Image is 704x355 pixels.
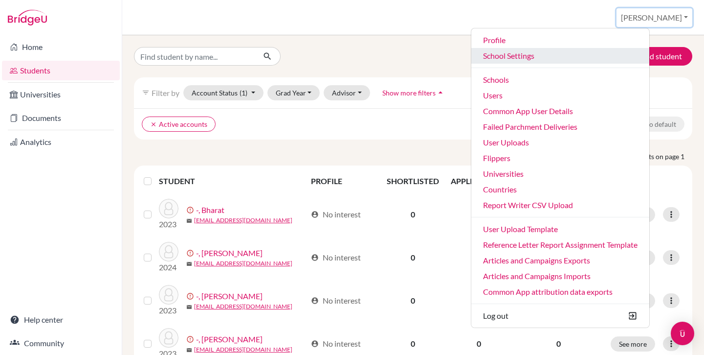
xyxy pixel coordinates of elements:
[2,310,120,330] a: Help center
[2,108,120,128] a: Documents
[445,169,512,193] th: APPLICATIONS
[134,47,255,66] input: Find student by name...
[518,338,599,350] p: 0
[471,253,649,268] a: Articles and Campaigns Exports
[381,193,445,236] td: 0
[311,209,361,220] div: No interest
[471,166,649,182] a: Universities
[152,88,179,97] span: Filter by
[618,47,692,66] button: Add student
[311,297,319,305] span: account_circle
[267,85,320,100] button: Grad Year
[471,28,650,328] ul: [PERSON_NAME]
[382,89,436,97] span: Show more filters
[196,247,263,259] a: -, [PERSON_NAME]
[196,204,224,216] a: -, Bharat
[471,119,649,135] a: Failed Parchment Deliveries
[381,169,445,193] th: SHORTLISTED
[159,328,178,348] img: -, Yashvardhan
[186,249,196,257] span: error_outline
[2,37,120,57] a: Home
[305,169,381,193] th: PROFILE
[671,322,694,345] div: Open Intercom Messenger
[186,292,196,300] span: error_outline
[611,336,655,352] button: See more
[142,117,216,132] button: clearActive accounts
[628,151,692,162] span: students on page 1
[311,254,319,261] span: account_circle
[194,345,292,354] a: [EMAIL_ADDRESS][DOMAIN_NAME]
[471,48,649,64] a: School Settings
[471,135,649,150] a: User Uploads
[159,285,178,305] img: -, Vivaan
[471,308,649,324] button: Log out
[2,85,120,104] a: Universities
[445,236,512,279] td: 0
[159,218,178,230] p: 2023
[186,335,196,343] span: error_outline
[471,103,649,119] a: Common App User Details
[186,347,192,353] span: mail
[381,279,445,322] td: 0
[159,305,178,316] p: 2023
[8,10,47,25] img: Bridge-U
[471,182,649,197] a: Countries
[471,221,649,237] a: User Upload Template
[436,88,445,97] i: arrow_drop_up
[159,242,178,261] img: -, Shreyansh
[311,211,319,218] span: account_circle
[194,302,292,311] a: [EMAIL_ADDRESS][DOMAIN_NAME]
[471,197,649,213] a: Report Writer CSV Upload
[2,333,120,353] a: Community
[183,85,264,100] button: Account Status(1)
[311,340,319,348] span: account_circle
[150,121,157,128] i: clear
[471,237,649,253] a: Reference Letter Report Assignment Template
[142,89,150,96] i: filter_list
[196,290,263,302] a: -, [PERSON_NAME]
[186,218,192,224] span: mail
[471,268,649,284] a: Articles and Campaigns Imports
[311,252,361,263] div: No interest
[620,117,684,132] button: Reset to default
[186,304,192,310] span: mail
[196,333,263,345] a: -, [PERSON_NAME]
[445,193,512,236] td: 0
[186,261,192,267] span: mail
[471,150,649,166] a: Flippers
[311,338,361,350] div: No interest
[194,259,292,268] a: [EMAIL_ADDRESS][DOMAIN_NAME]
[311,295,361,307] div: No interest
[159,199,178,218] img: -, Bharat
[194,216,292,225] a: [EMAIL_ADDRESS][DOMAIN_NAME]
[186,206,196,214] span: error_outline
[2,132,120,152] a: Analytics
[159,261,178,273] p: 2024
[2,61,120,80] a: Students
[324,85,370,100] button: Advisor
[616,8,692,27] button: [PERSON_NAME]
[159,169,305,193] th: STUDENT
[240,89,247,97] span: (1)
[374,85,454,100] button: Show more filtersarrow_drop_up
[471,284,649,300] a: Common App attribution data exports
[471,88,649,103] a: Users
[381,236,445,279] td: 0
[471,72,649,88] a: Schools
[471,32,649,48] a: Profile
[445,279,512,322] td: 0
